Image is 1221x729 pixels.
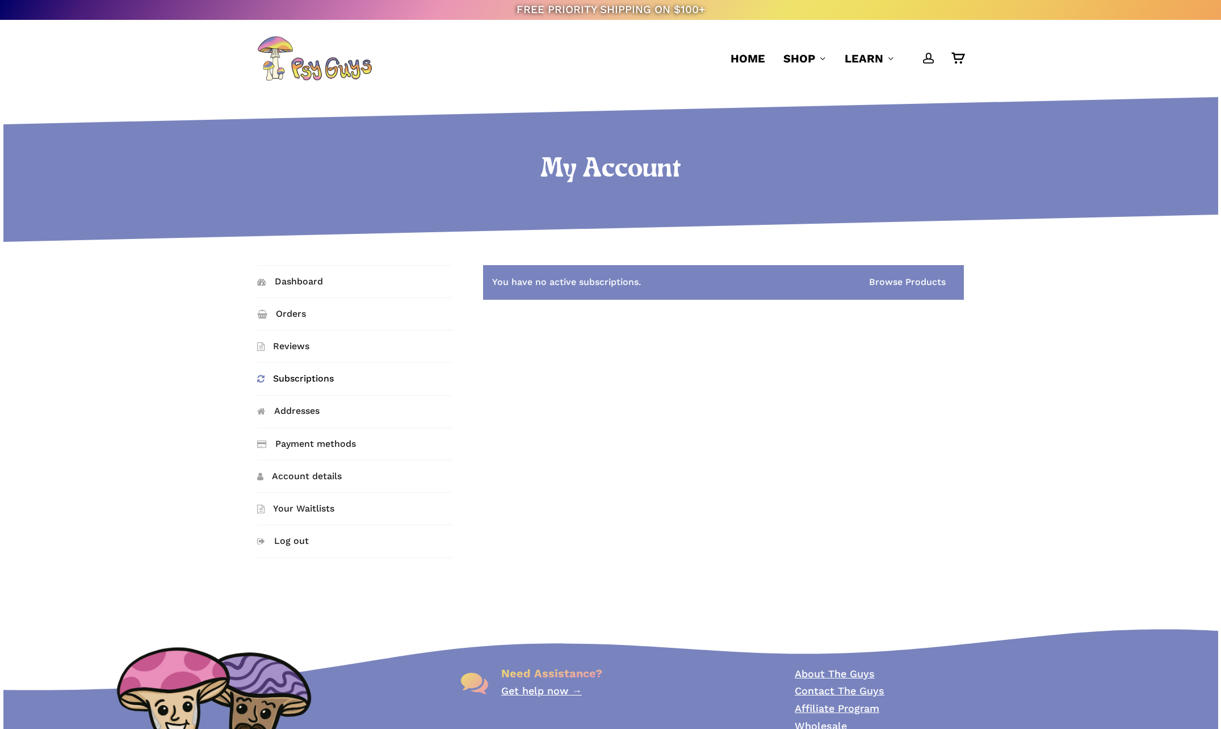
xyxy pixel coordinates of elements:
[845,52,883,65] span: Learn
[257,493,452,525] a: Your Waitlists
[845,51,895,66] a: Learn
[501,685,582,697] a: Get help now →
[795,702,879,714] a: Affiliate Program
[795,685,884,697] a: Contact The Guys
[257,266,452,298] a: Dashboard
[795,668,875,680] a: About The Guys
[257,330,452,362] a: Reviews
[257,460,452,492] a: Account details
[257,36,372,81] img: PsyGuys
[257,363,452,395] a: Subscriptions
[869,274,946,288] a: Browse products
[783,52,815,65] span: Shop
[257,396,452,428] a: Addresses
[731,51,765,66] a: Home
[257,298,452,330] a: Orders
[257,428,452,460] a: Payment methods
[257,265,469,575] nav: Account pages
[731,52,765,65] span: Home
[501,667,602,680] span: Need Assistance?
[783,51,826,66] a: Shop
[483,265,964,300] p: You have no active subscriptions.
[257,525,452,557] a: Log out
[721,20,964,97] nav: Main Menu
